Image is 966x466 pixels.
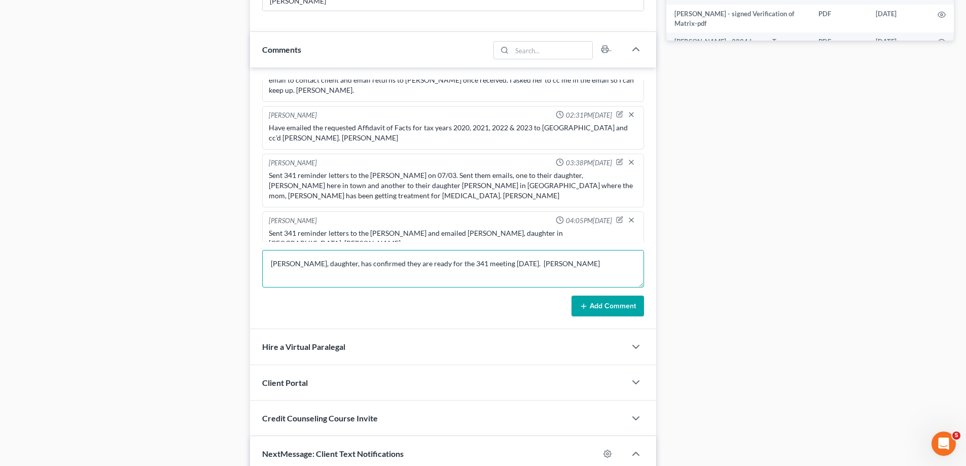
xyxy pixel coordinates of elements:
td: [PERSON_NAME] - 2024 Income Tax Affidavit-PDF [666,32,810,60]
td: PDF [810,32,868,60]
td: [DATE] [868,5,929,32]
input: Search... [512,42,593,59]
div: Sent 341 reminder letters to the [PERSON_NAME] and emailed [PERSON_NAME], daughter in [GEOGRAPHIC... [269,228,637,248]
td: [DATE] [868,32,929,60]
span: 03:38PM[DATE] [566,158,612,168]
span: 04:05PM[DATE] [566,216,612,226]
span: Comments [262,45,301,54]
td: PDF [810,5,868,32]
span: NextMessage: Client Text Notifications [262,449,404,458]
span: 02:31PM[DATE] [566,111,612,120]
span: Credit Counseling Course Invite [262,413,378,423]
div: [PERSON_NAME] [269,216,317,226]
div: [PERSON_NAME] [269,158,317,168]
span: Client Portal [262,378,308,387]
iframe: Intercom live chat [932,432,956,456]
div: Sent 341 reminder letters to the [PERSON_NAME] on 07/03. Sent them emails, one to their daughter,... [269,170,637,201]
span: Hire a Virtual Paralegal [262,342,345,351]
span: 5 [952,432,960,440]
div: [PERSON_NAME] [269,111,317,121]
td: [PERSON_NAME] - signed Verification of Matrix-pdf [666,5,810,32]
div: Have emailed the requested Affidavit of Facts for tax years 2020, 2021, 2022 & 2023 to [GEOGRAPHI... [269,123,637,143]
div: OTC filed an objection for 2020, 2021, 2022, 2023 and 2024 federal and state tax returns. I sent ... [269,65,637,95]
button: Add Comment [571,296,644,317]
